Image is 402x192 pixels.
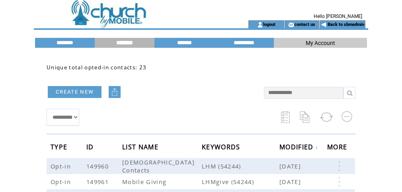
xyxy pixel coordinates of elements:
[51,162,73,170] span: Opt-in
[51,144,69,149] a: TYPE
[321,22,327,28] img: backArrow.gif
[122,158,195,174] span: [DEMOGRAPHIC_DATA] Contacts
[279,145,318,149] a: MODIFIED↓
[51,141,69,155] span: TYPE
[257,22,263,28] img: account_icon.gif
[306,40,335,46] span: My Account
[328,22,364,27] a: Back to sbmadmin
[263,22,275,27] a: logout
[122,178,168,186] span: Mobile Giving
[202,144,242,149] a: KEYWORDS
[122,144,160,149] a: LIST NAME
[86,178,111,186] span: 149961
[314,14,362,19] span: Hello [PERSON_NAME]
[202,178,279,186] span: LHMgive (54244)
[48,86,101,98] a: CREATE NEW
[294,22,315,27] a: contact us
[279,141,316,155] span: MODIFIED
[202,162,279,170] span: LHM (54244)
[122,141,160,155] span: LIST NAME
[111,88,119,96] img: upload.png
[51,178,73,186] span: Opt-in
[202,141,242,155] span: KEYWORDS
[288,22,294,28] img: contact_us_icon.gif
[86,162,111,170] span: 149960
[86,144,96,149] a: ID
[279,178,303,186] span: [DATE]
[279,162,303,170] span: [DATE]
[47,64,146,71] span: Unique total opted-in contacts: 23
[86,141,96,155] span: ID
[327,141,349,155] span: MORE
